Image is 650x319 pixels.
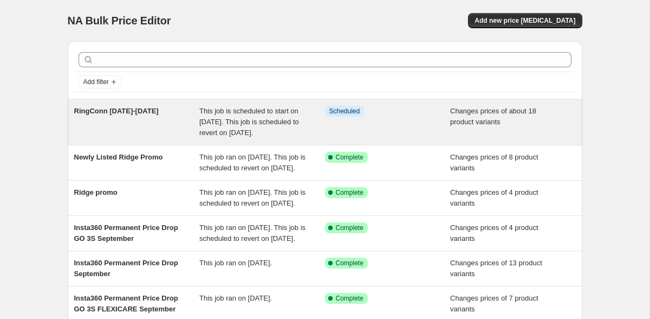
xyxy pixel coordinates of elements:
span: Changes prices of 4 product variants [450,224,538,243]
span: This job is scheduled to start on [DATE]. This job is scheduled to revert on [DATE]. [199,107,299,137]
span: Newly Listed Ridge Promo [74,153,163,161]
span: Scheduled [329,107,360,116]
span: Ridge promo [74,188,118,196]
span: Insta360 Permanent Price Drop GO 3S FLEXICARE September [74,294,178,313]
span: Complete [336,294,363,303]
span: Insta360 Permanent Price Drop September [74,259,178,278]
span: Complete [336,259,363,267]
button: Add filter [79,75,122,88]
span: This job ran on [DATE]. This job is scheduled to revert on [DATE]. [199,153,305,172]
span: This job ran on [DATE]. [199,294,272,302]
span: Insta360 Permanent Price Drop GO 3S September [74,224,178,243]
span: Add new price [MEDICAL_DATA] [474,16,575,25]
span: Changes prices of 8 product variants [450,153,538,172]
span: Add filter [83,78,109,86]
span: This job ran on [DATE]. [199,259,272,267]
span: Changes prices of 7 product variants [450,294,538,313]
button: Add new price [MEDICAL_DATA] [468,13,582,28]
span: Changes prices of about 18 product variants [450,107,536,126]
span: RingConn [DATE]-[DATE] [74,107,159,115]
span: Complete [336,153,363,162]
span: Complete [336,188,363,197]
span: This job ran on [DATE]. This job is scheduled to revert on [DATE]. [199,224,305,243]
span: NA Bulk Price Editor [68,15,171,27]
span: Complete [336,224,363,232]
span: Changes prices of 13 product variants [450,259,542,278]
span: Changes prices of 4 product variants [450,188,538,207]
span: This job ran on [DATE]. This job is scheduled to revert on [DATE]. [199,188,305,207]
